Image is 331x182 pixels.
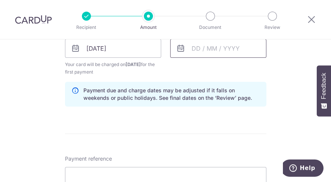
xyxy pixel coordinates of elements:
[125,62,141,67] span: [DATE]
[83,87,260,102] p: Payment due and charge dates may be adjusted if it falls on weekends or public holidays. See fina...
[283,159,323,178] iframe: Opens a widget where you can find more information
[65,39,161,58] input: DD / MM / YYYY
[189,24,231,31] p: Document
[317,65,331,116] button: Feedback - Show survey
[65,155,112,162] span: Payment reference
[127,24,169,31] p: Amount
[251,24,293,31] p: Review
[320,73,327,99] span: Feedback
[65,24,107,31] p: Recipient
[170,39,266,58] input: DD / MM / YYYY
[15,15,52,24] img: CardUp
[65,61,161,76] span: Your card will be charged on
